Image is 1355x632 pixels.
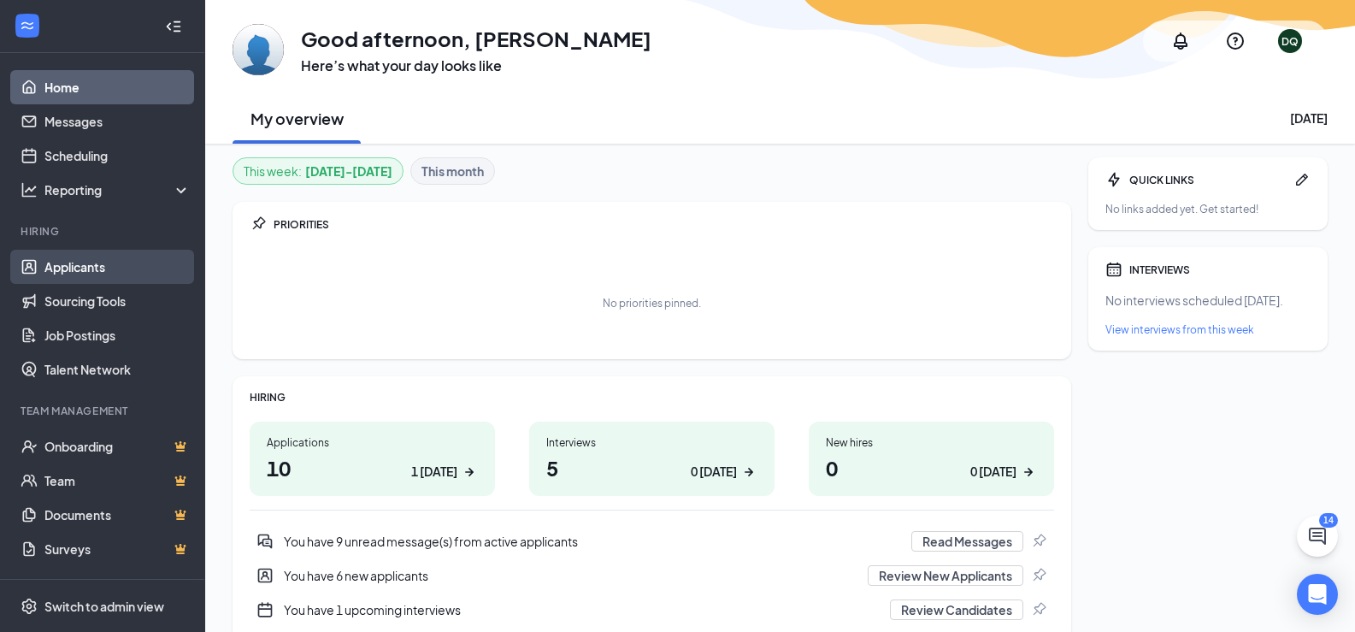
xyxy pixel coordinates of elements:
svg: Pin [1030,601,1047,618]
div: 14 [1319,513,1338,528]
div: 1 [DATE] [411,463,457,481]
a: SurveysCrown [44,532,191,566]
a: CalendarNewYou have 1 upcoming interviewsReview CandidatesPin [250,593,1054,627]
a: Talent Network [44,352,191,387]
svg: Settings [21,598,38,615]
svg: QuestionInfo [1225,31,1246,51]
a: View interviews from this week [1105,322,1311,337]
div: This week : [244,162,392,180]
svg: CalendarNew [256,601,274,618]
div: Team Management [21,404,187,418]
svg: ArrowRight [461,464,478,481]
div: INTERVIEWS [1129,263,1311,277]
div: No interviews scheduled [DATE]. [1105,292,1311,309]
h1: Good afternoon, [PERSON_NAME] [301,24,651,53]
svg: DoubleChatActive [256,533,274,550]
a: Scheduling [44,139,191,173]
h1: 5 [546,453,757,482]
svg: UserEntity [256,567,274,584]
div: 0 [DATE] [691,463,737,481]
div: You have 6 new applicants [250,558,1054,593]
svg: Pin [250,216,267,233]
a: New hires00 [DATE]ArrowRight [809,422,1054,496]
div: QUICK LINKS [1129,173,1287,187]
button: Read Messages [911,531,1023,552]
svg: Pen [1293,171,1311,188]
a: Sourcing Tools [44,284,191,318]
svg: Pin [1030,567,1047,584]
svg: Notifications [1170,31,1191,51]
button: Review Candidates [890,600,1023,620]
div: You have 9 unread message(s) from active applicants [284,533,901,550]
a: UserEntityYou have 6 new applicantsReview New ApplicantsPin [250,558,1054,593]
div: Interviews [546,435,757,450]
a: Job Postings [44,318,191,352]
div: PRIORITIES [274,217,1054,232]
a: TeamCrown [44,464,191,498]
a: DocumentsCrown [44,498,191,532]
a: Messages [44,104,191,139]
img: Derek Qualls [233,24,284,75]
div: DQ [1281,34,1299,49]
div: You have 6 new applicants [284,567,857,584]
div: 0 [DATE] [970,463,1016,481]
svg: Pin [1030,533,1047,550]
div: Hiring [21,224,187,239]
b: This month [421,162,484,180]
button: ChatActive [1297,516,1338,557]
a: DoubleChatActiveYou have 9 unread message(s) from active applicantsRead MessagesPin [250,524,1054,558]
svg: ArrowRight [1020,464,1037,481]
svg: ChatActive [1307,526,1328,546]
a: Interviews50 [DATE]ArrowRight [529,422,775,496]
a: Applications101 [DATE]ArrowRight [250,422,495,496]
h1: 10 [267,453,478,482]
div: No links added yet. Get started! [1105,202,1311,216]
svg: ArrowRight [740,464,757,481]
svg: Analysis [21,181,38,198]
div: You have 1 upcoming interviews [250,593,1054,627]
div: You have 9 unread message(s) from active applicants [250,524,1054,558]
div: No priorities pinned. [603,296,701,310]
div: HIRING [250,390,1054,405]
svg: WorkstreamLogo [19,17,36,34]
a: Home [44,70,191,104]
svg: Collapse [165,18,182,35]
div: Applications [267,435,478,450]
a: Applicants [44,250,191,284]
div: Reporting [44,181,191,198]
h1: 0 [826,453,1037,482]
div: You have 1 upcoming interviews [284,601,880,618]
a: OnboardingCrown [44,429,191,464]
div: [DATE] [1290,109,1328,127]
div: Switch to admin view [44,598,164,615]
svg: Bolt [1105,171,1122,188]
button: Review New Applicants [868,565,1023,586]
h2: My overview [250,108,344,129]
b: [DATE] - [DATE] [305,162,392,180]
div: Open Intercom Messenger [1297,574,1338,615]
div: New hires [826,435,1037,450]
svg: Calendar [1105,261,1122,278]
h3: Here’s what your day looks like [301,56,651,75]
